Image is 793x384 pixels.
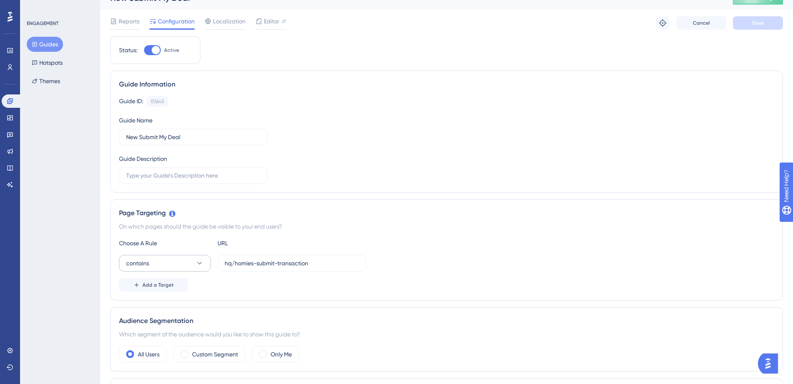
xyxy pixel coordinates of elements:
label: Only Me [271,349,292,359]
input: Type your Guide’s Description here [126,171,261,180]
div: Guide Description [119,154,167,164]
button: Hotspots [27,55,68,70]
div: On which pages should the guide be visible to your end users? [119,221,774,231]
button: Add a Target [119,278,188,292]
div: Choose A Rule [119,238,211,248]
span: contains [126,258,149,268]
div: Which segment of the audience would you like to show this guide to? [119,329,774,339]
span: Save [752,20,764,26]
iframe: UserGuiding AI Assistant Launcher [758,351,783,376]
div: Status: [119,45,137,55]
input: Type your Guide’s Name here [126,132,261,142]
span: Configuration [158,16,195,26]
span: Cancel [693,20,710,26]
input: yourwebsite.com/path [225,259,359,268]
span: Localization [213,16,246,26]
div: Page Targeting [119,208,774,218]
label: All Users [138,349,160,359]
span: Need Help? [20,2,52,12]
button: Guides [27,37,63,52]
button: Save [733,16,783,30]
span: Add a Target [142,282,174,288]
label: Custom Segment [192,349,238,359]
div: Guide Name [119,115,152,125]
button: Themes [27,74,65,89]
div: Guide ID: [119,96,143,107]
span: Active [164,47,179,53]
span: Reports [119,16,139,26]
button: Cancel [676,16,726,30]
button: contains [119,255,211,272]
div: Guide Information [119,79,774,89]
span: Editor [264,16,279,26]
div: URL [218,238,309,248]
div: ENGAGEMENT [27,20,58,27]
div: 151645 [150,98,164,105]
div: Audience Segmentation [119,316,774,326]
